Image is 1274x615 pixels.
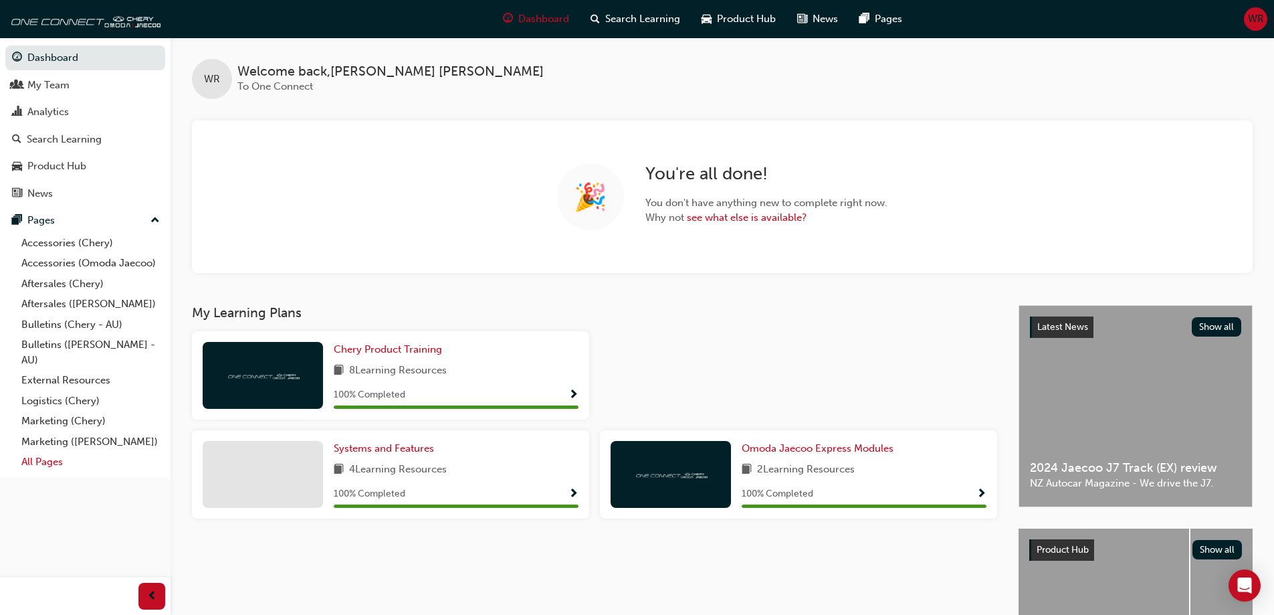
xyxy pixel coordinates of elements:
[204,72,220,87] span: WR
[742,462,752,478] span: book-icon
[5,100,165,124] a: Analytics
[5,181,165,206] a: News
[12,80,22,92] span: people-icon
[717,11,776,27] span: Product Hub
[5,73,165,98] a: My Team
[702,11,712,27] span: car-icon
[580,5,691,33] a: search-iconSearch Learning
[813,11,838,27] span: News
[226,369,300,381] img: oneconnect
[334,342,447,357] a: Chery Product Training
[12,106,22,118] span: chart-icon
[1229,569,1261,602] div: Open Intercom Messenger
[1030,317,1241,338] a: Latest NewsShow all
[797,11,807,27] span: news-icon
[12,215,22,227] span: pages-icon
[27,104,69,120] div: Analytics
[349,462,447,478] span: 4 Learning Resources
[16,432,165,452] a: Marketing ([PERSON_NAME])
[27,186,53,201] div: News
[27,132,102,147] div: Search Learning
[1192,540,1243,559] button: Show all
[1037,321,1088,333] span: Latest News
[687,211,807,224] a: see what else is available?
[16,294,165,315] a: Aftersales ([PERSON_NAME])
[976,489,986,501] span: Show Progress
[12,52,22,64] span: guage-icon
[875,11,902,27] span: Pages
[757,462,855,478] span: 2 Learning Resources
[334,487,405,502] span: 100 % Completed
[1037,544,1089,555] span: Product Hub
[147,588,157,605] span: prev-icon
[334,442,434,454] span: Systems and Features
[16,315,165,335] a: Bulletins (Chery - AU)
[568,489,578,501] span: Show Progress
[742,487,813,502] span: 100 % Completed
[12,161,22,173] span: car-icon
[1244,7,1267,31] button: WR
[574,189,607,205] span: 🎉
[1192,317,1242,337] button: Show all
[742,442,893,454] span: Omoda Jaecoo Express Modules
[16,391,165,412] a: Logistics (Chery)
[5,208,165,233] button: Pages
[192,305,997,321] h3: My Learning Plans
[568,387,578,404] button: Show Progress
[16,233,165,254] a: Accessories (Chery)
[591,11,600,27] span: search-icon
[12,188,22,200] span: news-icon
[1030,460,1241,476] span: 2024 Jaecoo J7 Track (EX) review
[849,5,913,33] a: pages-iconPages
[786,5,849,33] a: news-iconNews
[568,486,578,503] button: Show Progress
[605,11,680,27] span: Search Learning
[503,11,513,27] span: guage-icon
[237,80,313,92] span: To One Connect
[1019,305,1253,507] a: Latest NewsShow all2024 Jaecoo J7 Track (EX) reviewNZ Autocar Magazine - We drive the J7.
[27,213,55,228] div: Pages
[334,441,439,456] a: Systems and Features
[16,452,165,472] a: All Pages
[16,370,165,391] a: External Resources
[518,11,569,27] span: Dashboard
[645,163,887,185] h2: You're all done!
[150,212,160,230] span: up-icon
[5,154,165,179] a: Product Hub
[1030,476,1241,491] span: NZ Autocar Magazine - We drive the J7.
[5,43,165,208] button: DashboardMy TeamAnalyticsSearch LearningProduct HubNews
[16,274,165,294] a: Aftersales (Chery)
[334,462,344,478] span: book-icon
[645,195,887,211] span: You don't have anything new to complete right now.
[691,5,786,33] a: car-iconProduct Hub
[742,441,899,456] a: Omoda Jaecoo Express Modules
[634,468,708,480] img: oneconnect
[16,411,165,432] a: Marketing (Chery)
[27,78,70,93] div: My Team
[568,389,578,402] span: Show Progress
[5,46,165,70] a: Dashboard
[976,486,986,503] button: Show Progress
[492,5,580,33] a: guage-iconDashboard
[859,11,869,27] span: pages-icon
[334,387,405,403] span: 100 % Completed
[7,5,161,32] img: oneconnect
[349,363,447,379] span: 8 Learning Resources
[1029,539,1242,561] a: Product HubShow all
[16,253,165,274] a: Accessories (Omoda Jaecoo)
[16,335,165,370] a: Bulletins ([PERSON_NAME] - AU)
[5,127,165,152] a: Search Learning
[334,343,442,355] span: Chery Product Training
[27,159,86,174] div: Product Hub
[645,210,887,226] span: Why not
[334,363,344,379] span: book-icon
[12,134,21,146] span: search-icon
[1248,11,1264,27] span: WR
[237,64,544,80] span: Welcome back , [PERSON_NAME] [PERSON_NAME]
